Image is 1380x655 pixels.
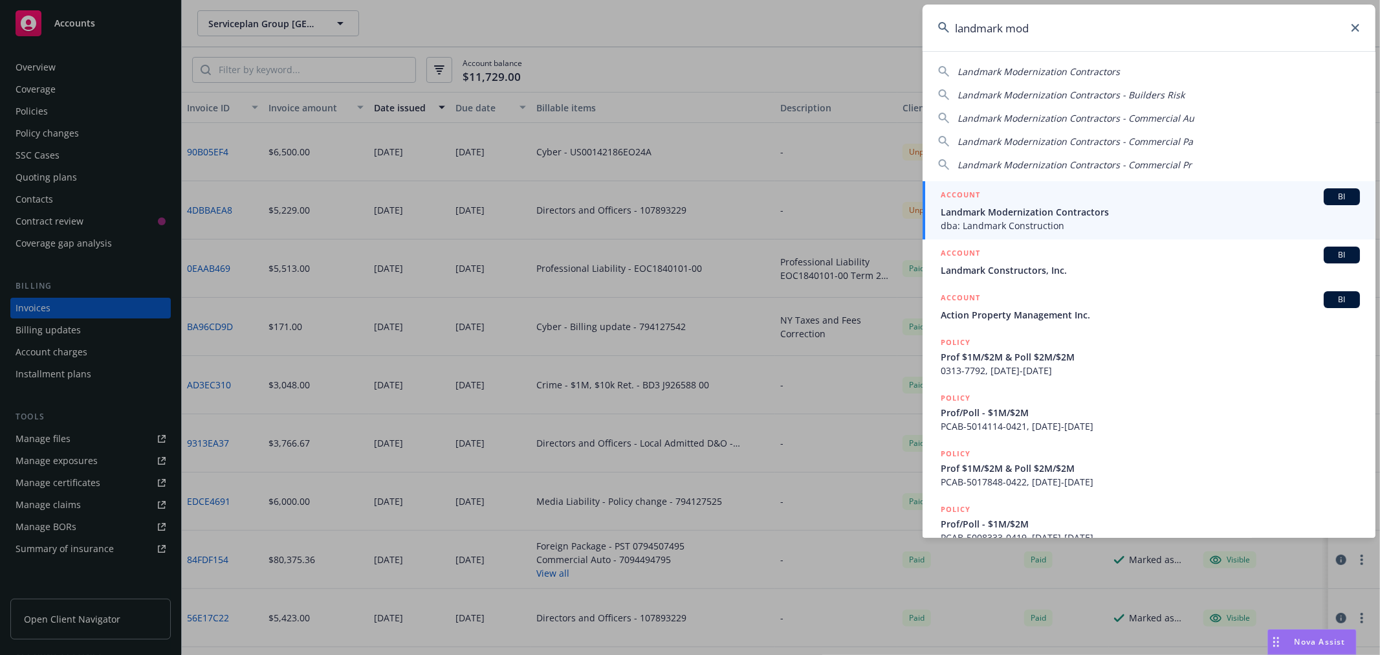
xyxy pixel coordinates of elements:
[941,350,1360,364] span: Prof $1M/$2M & Poll $2M/$2M
[941,291,980,307] h5: ACCOUNT
[923,384,1375,440] a: POLICYProf/Poll - $1M/$2MPCAB-5014114-0421, [DATE]-[DATE]
[1295,636,1346,647] span: Nova Assist
[923,181,1375,239] a: ACCOUNTBILandmark Modernization Contractorsdba: Landmark Construction
[1267,629,1357,655] button: Nova Assist
[923,329,1375,384] a: POLICYProf $1M/$2M & Poll $2M/$2M0313-7792, [DATE]-[DATE]
[923,5,1375,51] input: Search...
[941,308,1360,322] span: Action Property Management Inc.
[941,247,980,262] h5: ACCOUNT
[941,392,970,405] h5: POLICY
[941,336,970,349] h5: POLICY
[1268,630,1284,654] div: Drag to move
[941,517,1360,531] span: Prof/Poll - $1M/$2M
[941,419,1360,433] span: PCAB-5014114-0421, [DATE]-[DATE]
[941,447,970,460] h5: POLICY
[958,89,1185,101] span: Landmark Modernization Contractors - Builders Risk
[941,475,1360,489] span: PCAB-5017848-0422, [DATE]-[DATE]
[941,188,980,204] h5: ACCOUNT
[923,496,1375,551] a: POLICYProf/Poll - $1M/$2MPCAB-5008333-0419, [DATE]-[DATE]
[923,239,1375,284] a: ACCOUNTBILandmark Constructors, Inc.
[941,219,1360,232] span: dba: Landmark Construction
[958,112,1194,124] span: Landmark Modernization Contractors - Commercial Au
[923,284,1375,329] a: ACCOUNTBIAction Property Management Inc.
[941,263,1360,277] span: Landmark Constructors, Inc.
[1329,191,1355,203] span: BI
[941,406,1360,419] span: Prof/Poll - $1M/$2M
[958,65,1120,78] span: Landmark Modernization Contractors
[941,503,970,516] h5: POLICY
[941,205,1360,219] span: Landmark Modernization Contractors
[958,135,1193,148] span: Landmark Modernization Contractors - Commercial Pa
[1329,249,1355,261] span: BI
[958,159,1192,171] span: Landmark Modernization Contractors - Commercial Pr
[1329,294,1355,305] span: BI
[941,531,1360,544] span: PCAB-5008333-0419, [DATE]-[DATE]
[941,461,1360,475] span: Prof $1M/$2M & Poll $2M/$2M
[923,440,1375,496] a: POLICYProf $1M/$2M & Poll $2M/$2MPCAB-5017848-0422, [DATE]-[DATE]
[941,364,1360,377] span: 0313-7792, [DATE]-[DATE]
